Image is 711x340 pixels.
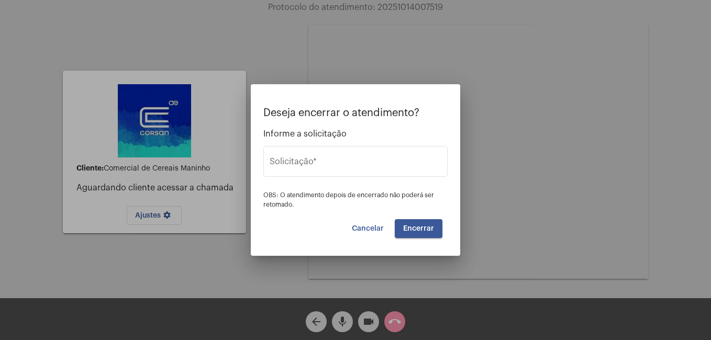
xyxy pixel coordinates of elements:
[263,129,448,139] span: Informe a solicitação
[263,192,434,208] span: OBS: O atendimento depois de encerrado não poderá ser retomado.
[403,225,434,232] span: Encerrar
[395,219,442,238] button: Encerrar
[270,159,441,168] input: Buscar solicitação
[343,219,392,238] button: Cancelar
[263,107,448,119] p: Deseja encerrar o atendimento?
[352,225,384,232] span: Cancelar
